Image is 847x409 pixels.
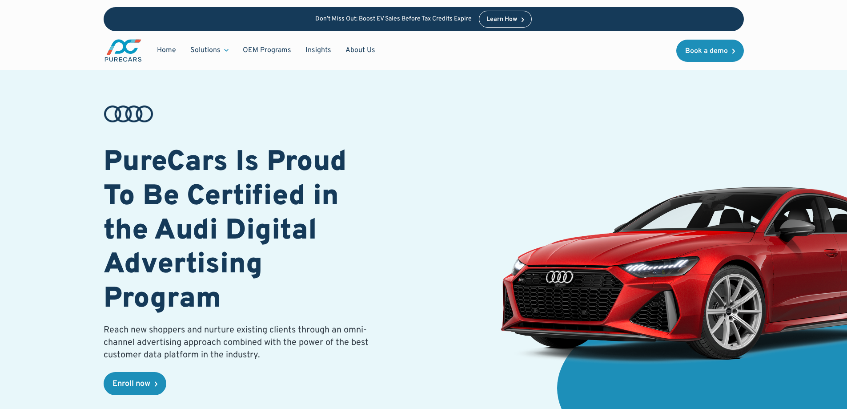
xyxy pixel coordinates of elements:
div: Book a demo [685,48,728,55]
a: Book a demo [676,40,744,62]
div: Solutions [190,45,221,55]
a: Learn How [479,11,532,28]
a: Insights [298,42,338,59]
a: About Us [338,42,382,59]
div: Enroll now [112,380,150,388]
a: main [104,38,143,63]
div: Learn How [486,16,517,23]
div: Solutions [183,42,236,59]
a: OEM Programs [236,42,298,59]
img: purecars logo [104,38,143,63]
p: Don’t Miss Out: Boost EV Sales Before Tax Credits Expire [315,16,472,23]
h1: PureCars Is Proud To Be Certified in the Audi Digital Advertising Program [104,146,374,317]
p: Reach new shoppers and nurture existing clients through an omni-channel advertising approach comb... [104,324,374,361]
a: Home [150,42,183,59]
a: Enroll now [104,372,166,395]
